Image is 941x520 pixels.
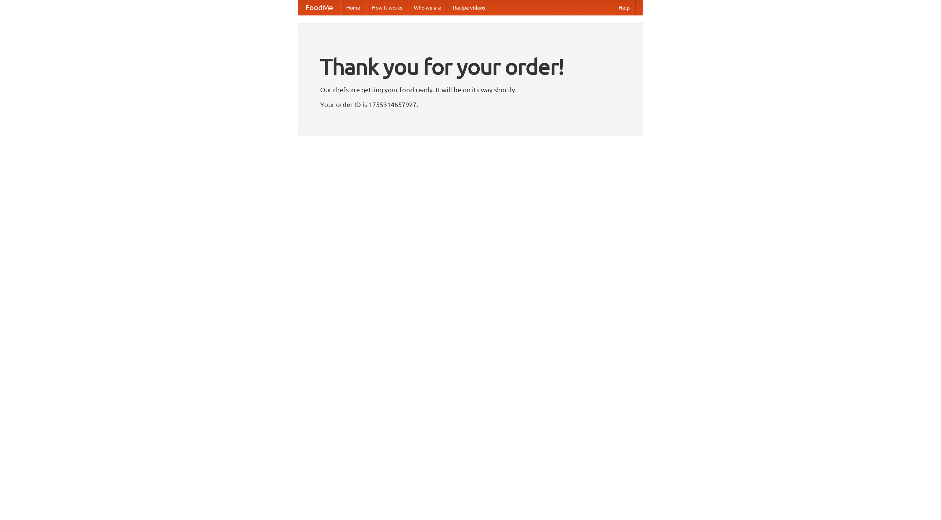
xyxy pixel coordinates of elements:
a: Recipe videos [447,0,491,15]
a: Help [613,0,636,15]
a: How it works [366,0,408,15]
p: Your order ID is 1755314657927. [320,99,621,110]
h1: Thank you for your order! [320,49,621,84]
a: Who we are [408,0,447,15]
p: Our chefs are getting your food ready. It will be on its way shortly. [320,84,621,95]
a: FoodMe [298,0,340,15]
a: Home [340,0,366,15]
